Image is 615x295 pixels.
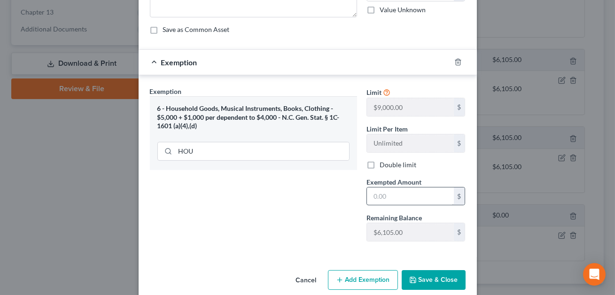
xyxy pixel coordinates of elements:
[366,88,381,96] span: Limit
[454,187,465,205] div: $
[328,270,398,290] button: Add Exemption
[583,263,606,286] div: Open Intercom Messenger
[454,223,465,241] div: $
[367,98,454,116] input: --
[161,58,197,67] span: Exemption
[150,87,182,95] span: Exemption
[288,271,324,290] button: Cancel
[366,213,422,223] label: Remaining Balance
[454,134,465,152] div: $
[367,134,454,152] input: --
[157,104,350,131] div: 6 - Household Goods, Musical Instruments, Books, Clothing - $5,000 + $1,000 per dependent to $4,0...
[402,270,466,290] button: Save & Close
[175,142,349,160] input: Search exemption rules...
[367,187,454,205] input: 0.00
[380,5,426,15] label: Value Unknown
[163,25,230,34] label: Save as Common Asset
[366,178,421,186] span: Exempted Amount
[454,98,465,116] div: $
[367,223,454,241] input: --
[380,160,416,170] label: Double limit
[366,124,408,134] label: Limit Per Item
